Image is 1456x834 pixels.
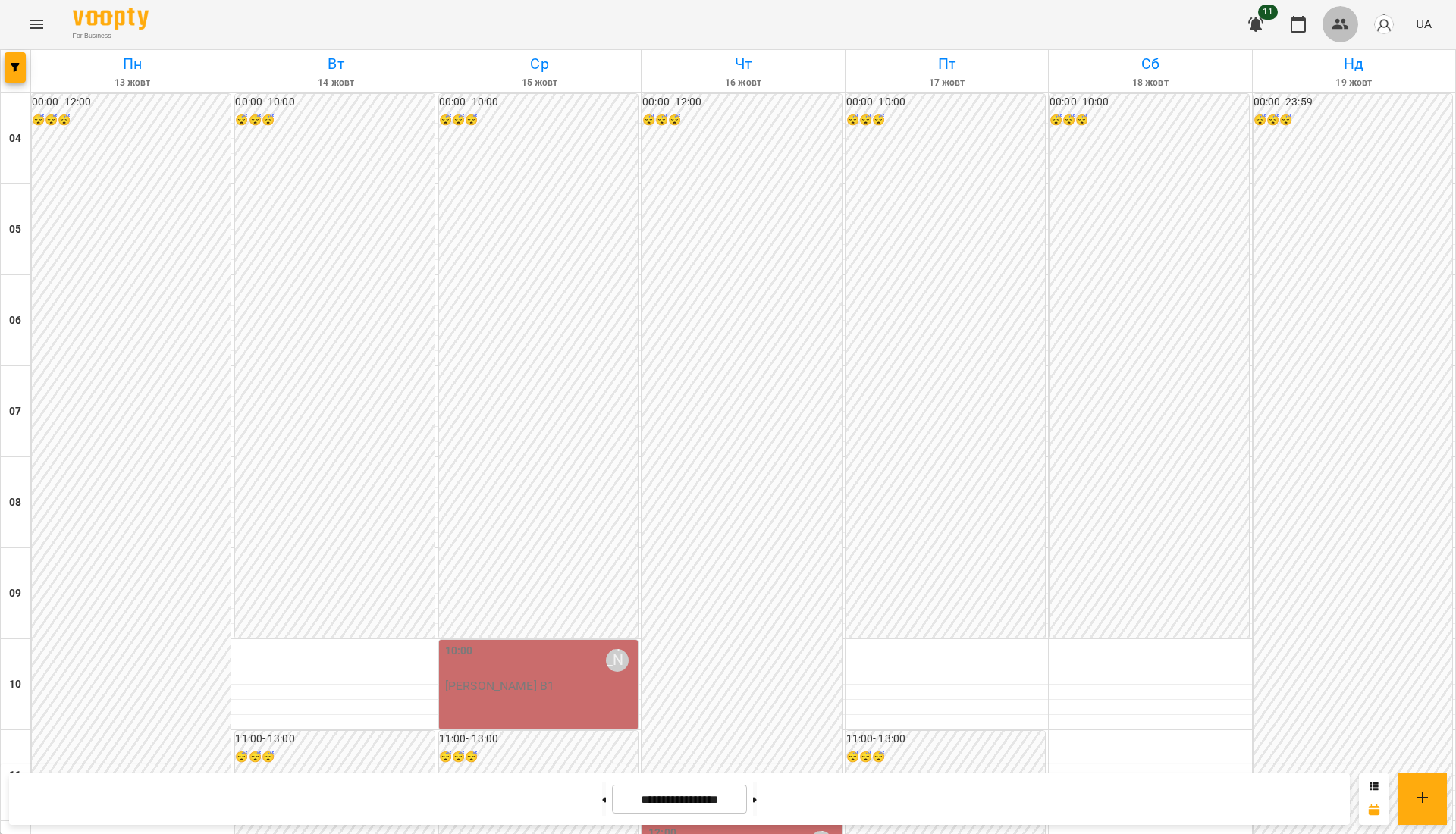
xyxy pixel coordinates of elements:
h6: 00:00 - 10:00 [846,94,1045,111]
h6: 17 жовт [848,76,1046,90]
h6: 😴😴😴 [235,112,434,129]
h6: 15 жовт [441,76,639,90]
h6: 😴😴😴 [439,112,638,129]
h6: Ср [441,52,639,76]
h6: 😴😴😴 [1050,112,1248,129]
h6: 04 [9,130,21,147]
h6: 05 [9,221,21,238]
div: Тетяна Шеремета [606,649,629,672]
h6: 11:00 - 13:00 [235,731,434,748]
p: [PERSON_NAME] В1 [445,679,554,692]
h6: 00:00 - 12:00 [32,94,231,111]
h6: 00:00 - 23:59 [1254,94,1452,111]
h6: 😴😴😴 [439,749,638,766]
h6: 😴😴😴 [32,112,231,129]
button: Menu [18,6,55,42]
h6: Пт [848,52,1046,76]
img: Voopty Logo [73,8,149,30]
h6: 11:00 - 13:00 [439,731,638,748]
h6: 14 жовт [237,76,435,90]
button: UA [1410,10,1438,38]
span: UA [1416,16,1432,32]
h6: 00:00 - 12:00 [642,94,841,111]
h6: 07 [9,403,21,420]
h6: 18 жовт [1051,76,1249,90]
h6: 00:00 - 10:00 [1050,94,1248,111]
img: avatar_s.png [1373,14,1395,35]
h6: 00:00 - 10:00 [439,94,638,111]
h6: 19 жовт [1255,76,1453,90]
h6: 16 жовт [644,76,842,90]
span: For Business [73,31,149,41]
h6: 10 [9,676,21,693]
h6: Чт [644,52,842,76]
h6: 😴😴😴 [642,112,841,129]
label: 10:00 [445,643,473,660]
h6: 06 [9,312,21,329]
span: 11 [1258,5,1278,20]
h6: Сб [1051,52,1249,76]
h6: 08 [9,494,21,511]
h6: 11:00 - 13:00 [846,731,1045,748]
h6: 😴😴😴 [1254,112,1452,129]
h6: 😴😴😴 [846,112,1045,129]
h6: Нд [1255,52,1453,76]
h6: Пн [33,52,231,76]
h6: 13 жовт [33,76,231,90]
h6: 😴😴😴 [235,749,434,766]
h6: Вт [237,52,435,76]
h6: 09 [9,585,21,602]
h6: 😴😴😴 [846,749,1045,766]
h6: 00:00 - 10:00 [235,94,434,111]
